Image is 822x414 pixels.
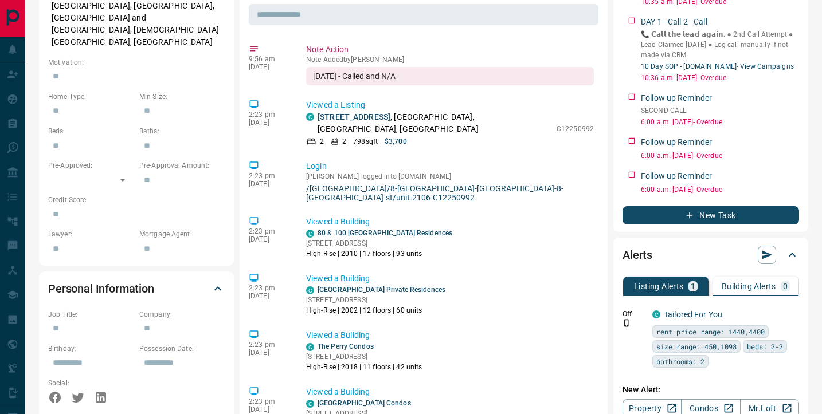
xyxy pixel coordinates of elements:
[652,310,660,318] div: condos.ca
[641,92,712,104] p: Follow up Reminder
[641,117,799,127] p: 6:00 a.m. [DATE] - Overdue
[623,246,652,264] h2: Alerts
[641,16,707,28] p: DAY 1 - Call 2 - Call
[641,62,794,70] a: 10 Day SOP - [DOMAIN_NAME]- View Campaigns
[623,206,799,224] button: New Task
[306,216,594,228] p: Viewed a Building
[139,229,225,239] p: Mortgage Agent:
[557,124,594,134] p: C12250992
[306,352,422,362] p: [STREET_ADDRESS]
[306,160,594,172] p: Login
[48,160,134,171] p: Pre-Approved:
[623,319,631,327] svg: Push Notification Only
[48,378,134,388] p: Social:
[306,343,314,351] div: condos.ca
[48,309,134,320] p: Job Title:
[306,99,594,111] p: Viewed a Listing
[385,136,407,147] p: $3,700
[641,105,799,116] p: SECOND CALL
[249,55,289,63] p: 9:56 am
[48,126,134,136] p: Beds:
[249,284,289,292] p: 2:23 pm
[249,119,289,127] p: [DATE]
[306,386,594,398] p: Viewed a Building
[306,305,445,316] p: High-Rise | 2002 | 12 floors | 60 units
[249,292,289,300] p: [DATE]
[306,230,314,238] div: condos.ca
[249,341,289,349] p: 2:23 pm
[139,344,225,354] p: Possession Date:
[783,282,788,290] p: 0
[249,172,289,180] p: 2:23 pm
[306,56,594,64] p: Note Added by [PERSON_NAME]
[306,249,452,259] p: High-Rise | 2010 | 17 floors | 93 units
[623,309,645,319] p: Off
[249,405,289,413] p: [DATE]
[641,170,712,182] p: Follow up Reminder
[139,160,225,171] p: Pre-Approval Amount:
[656,326,765,337] span: rent price range: 1440,4400
[641,136,712,148] p: Follow up Reminder
[249,235,289,243] p: [DATE]
[634,282,684,290] p: Listing Alerts
[306,184,594,202] a: /[GEOGRAPHIC_DATA]/8-[GEOGRAPHIC_DATA]-[GEOGRAPHIC_DATA]-8-[GEOGRAPHIC_DATA]-st/unit-2106-C12250992
[249,349,289,357] p: [DATE]
[139,126,225,136] p: Baths:
[342,136,346,147] p: 2
[306,362,422,372] p: High-Rise | 2018 | 11 floors | 42 units
[641,151,799,161] p: 6:00 a.m. [DATE] - Overdue
[249,397,289,405] p: 2:23 pm
[318,399,411,407] a: [GEOGRAPHIC_DATA] Condos
[306,238,452,249] p: [STREET_ADDRESS]
[306,44,594,56] p: Note Action
[318,111,551,135] p: , [GEOGRAPHIC_DATA], [GEOGRAPHIC_DATA], [GEOGRAPHIC_DATA]
[318,229,452,237] a: 80 & 100 [GEOGRAPHIC_DATA] Residences
[249,111,289,119] p: 2:23 pm
[48,275,225,302] div: Personal Information
[48,279,154,298] h2: Personal Information
[139,92,225,102] p: Min Size:
[623,384,799,396] p: New Alert:
[48,57,225,68] p: Motivation:
[722,282,776,290] p: Building Alerts
[353,136,378,147] p: 798 sqft
[306,400,314,408] div: condos.ca
[48,344,134,354] p: Birthday:
[48,92,134,102] p: Home Type:
[249,180,289,188] p: [DATE]
[306,273,594,285] p: Viewed a Building
[306,67,594,85] div: [DATE] - Called and N/A
[48,195,225,205] p: Credit Score:
[318,112,390,121] a: [STREET_ADDRESS]
[656,341,737,352] span: size range: 450,1098
[306,113,314,121] div: condos.ca
[306,329,594,341] p: Viewed a Building
[691,282,695,290] p: 1
[318,342,374,350] a: The Perry Condos
[48,229,134,239] p: Lawyer:
[306,295,445,305] p: [STREET_ADDRESS]
[623,241,799,269] div: Alerts
[306,172,594,180] p: [PERSON_NAME] logged into [DOMAIN_NAME]
[664,310,722,319] a: Tailored For You
[641,29,799,60] p: 📞 𝗖𝗮𝗹𝗹 𝘁𝗵𝗲 𝗹𝗲𝗮𝗱 𝗮𝗴𝗮𝗶𝗻. ● 2nd Call Attempt ● Lead Claimed [DATE] ‎● Log call manually if not made ...
[747,341,783,352] span: beds: 2-2
[641,184,799,195] p: 6:00 a.m. [DATE] - Overdue
[656,356,704,367] span: bathrooms: 2
[641,73,799,83] p: 10:36 a.m. [DATE] - Overdue
[320,136,324,147] p: 2
[249,63,289,71] p: [DATE]
[249,227,289,235] p: 2:23 pm
[306,286,314,294] div: condos.ca
[318,286,445,294] a: [GEOGRAPHIC_DATA] Private Residences
[139,309,225,320] p: Company:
